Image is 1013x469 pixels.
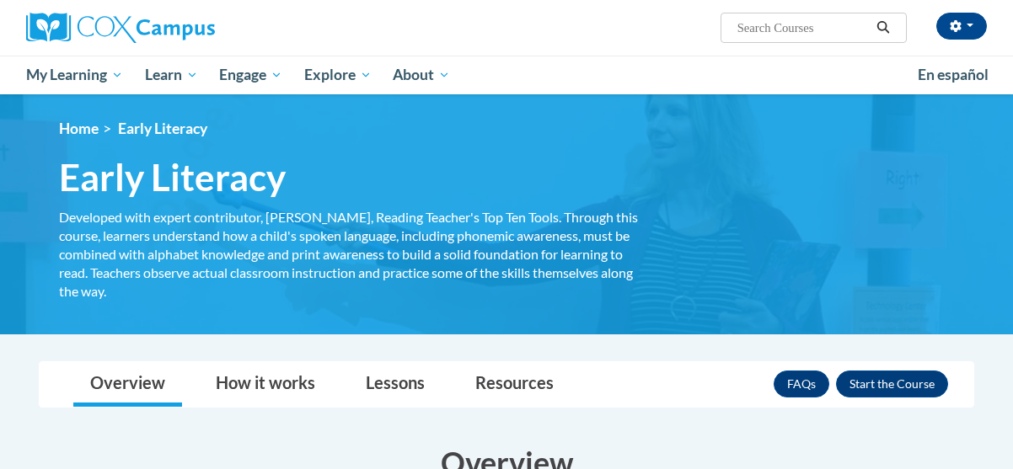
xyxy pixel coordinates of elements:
span: Early Literacy [59,155,286,200]
a: En español [907,57,1000,93]
div: Main menu [13,56,1000,94]
span: Engage [219,65,282,85]
a: Engage [208,56,293,94]
a: Resources [458,362,571,407]
a: Explore [293,56,383,94]
button: Enroll [836,370,948,397]
input: Search Courses [736,18,871,38]
span: My Learning [26,65,123,85]
a: About [383,56,462,94]
a: My Learning [15,56,134,94]
a: Learn [134,56,209,94]
span: Explore [304,65,372,85]
a: Overview [73,362,182,407]
span: En español [918,66,989,83]
span: Early Literacy [118,120,207,137]
a: How it works [199,362,332,407]
a: Cox Campus [26,13,330,43]
button: Search [871,18,896,38]
div: Developed with expert contributor, [PERSON_NAME], Reading Teacher's Top Ten Tools. Through this c... [59,208,640,301]
span: About [393,65,450,85]
img: Cox Campus [26,13,215,43]
button: Account Settings [936,13,987,40]
a: FAQs [774,370,829,397]
a: Lessons [349,362,442,407]
a: Home [59,120,99,137]
span: Learn [145,65,198,85]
